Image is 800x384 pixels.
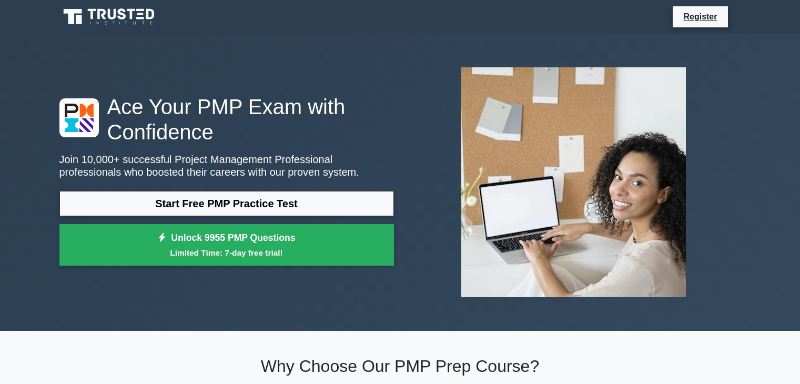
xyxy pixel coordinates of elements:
[59,356,741,376] h2: Why Choose Our PMP Prep Course?
[59,191,394,216] a: Start Free PMP Practice Test
[59,153,394,178] p: Join 10,000+ successful Project Management Professional professionals who boosted their careers w...
[59,94,394,145] h1: Ace Your PMP Exam with Confidence
[59,224,394,266] a: Unlock 9955 PMP QuestionsLimited Time: 7-day free trial!
[73,247,381,259] small: Limited Time: 7-day free trial!
[677,10,723,23] a: Register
